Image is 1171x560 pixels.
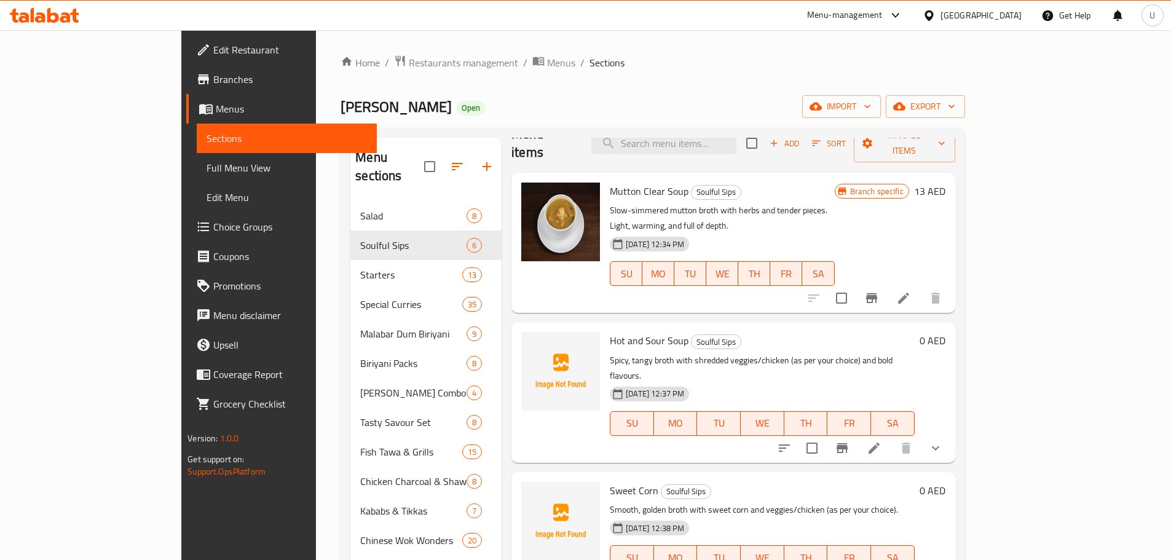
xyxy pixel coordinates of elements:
[691,185,741,200] div: Soulful Sips
[467,387,481,399] span: 4
[360,297,462,312] span: Special Curries
[876,414,910,432] span: SA
[679,265,701,283] span: TU
[827,433,857,463] button: Branch-specific-item
[186,271,377,301] a: Promotions
[360,533,462,548] div: Chinese Wok Wonders
[661,484,711,499] span: Soulful Sips
[467,476,481,487] span: 8
[467,474,482,489] div: items
[350,437,502,467] div: Fish Tawa & Grills15
[891,433,921,463] button: delete
[802,261,834,286] button: SA
[1149,9,1155,22] span: U
[350,349,502,378] div: Biriyani Packs8
[186,389,377,419] a: Grocery Checklist
[463,269,481,281] span: 13
[654,411,698,436] button: MO
[186,65,377,94] a: Branches
[197,183,377,212] a: Edit Menu
[463,446,481,458] span: 15
[213,249,367,264] span: Coupons
[187,430,218,446] span: Version:
[213,278,367,293] span: Promotions
[187,451,244,467] span: Get support on:
[350,290,502,319] div: Special Curries35
[360,356,467,371] span: Biriyani Packs
[691,334,741,349] div: Soulful Sips
[462,444,482,459] div: items
[207,160,367,175] span: Full Menu View
[610,502,915,518] p: Smooth, golden broth with sweet corn and veggies/chicken (as per your choice).
[809,134,849,153] button: Sort
[220,430,239,446] span: 1.0.0
[207,190,367,205] span: Edit Menu
[770,261,802,286] button: FR
[920,332,945,349] h6: 0 AED
[467,417,481,428] span: 8
[417,154,443,179] span: Select all sections
[832,414,866,432] span: FR
[463,535,481,546] span: 20
[827,411,871,436] button: FR
[829,285,854,311] span: Select to update
[741,411,784,436] button: WE
[350,319,502,349] div: Malabar Dum Biriyani9
[341,93,452,120] span: [PERSON_NAME]
[467,326,482,341] div: items
[186,94,377,124] a: Menus
[738,261,770,286] button: TH
[467,328,481,340] span: 9
[871,411,915,436] button: SA
[521,183,600,261] img: Mutton Clear Soup
[186,360,377,389] a: Coverage Report
[768,136,801,151] span: Add
[467,210,481,222] span: 8
[610,182,688,200] span: Mutton Clear Soup
[350,378,502,408] div: [PERSON_NAME] Combo4
[360,208,467,223] span: Salad
[355,148,424,185] h2: Menu sections
[615,265,637,283] span: SU
[697,411,741,436] button: TU
[746,414,779,432] span: WE
[472,152,502,181] button: Add section
[615,414,649,432] span: SU
[360,385,467,400] span: [PERSON_NAME] Combo
[896,291,911,306] a: Edit menu item
[621,239,689,250] span: [DATE] 12:34 PM
[213,396,367,411] span: Grocery Checklist
[467,385,482,400] div: items
[692,185,741,199] span: Soulful Sips
[216,101,367,116] span: Menus
[443,152,472,181] span: Sort sections
[789,414,823,432] span: TH
[807,8,883,23] div: Menu-management
[360,385,467,400] div: Ghee Rice Combo
[589,55,625,70] span: Sections
[804,134,854,153] span: Sort items
[621,523,689,534] span: [DATE] 12:38 PM
[770,433,799,463] button: sort-choices
[385,55,389,70] li: /
[854,124,955,162] button: Manage items
[864,128,945,159] span: Manage items
[610,481,658,500] span: Sweet Corn
[610,331,688,350] span: Hot and Sour Soup
[187,463,266,479] a: Support.OpsPlatform
[350,260,502,290] div: Starters13
[186,35,377,65] a: Edit Restaurant
[532,55,575,71] a: Menus
[661,484,711,499] div: Soulful Sips
[765,134,804,153] span: Add item
[467,356,482,371] div: items
[360,503,467,518] span: Kababs & Tikkas
[765,134,804,153] button: Add
[610,203,834,234] p: Slow-simmered mutton broth with herbs and tender pieces. Light, warming, and full of depth.
[360,415,467,430] div: Tasty Savour Set
[341,55,964,71] nav: breadcrumb
[674,261,706,286] button: TU
[807,265,829,283] span: SA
